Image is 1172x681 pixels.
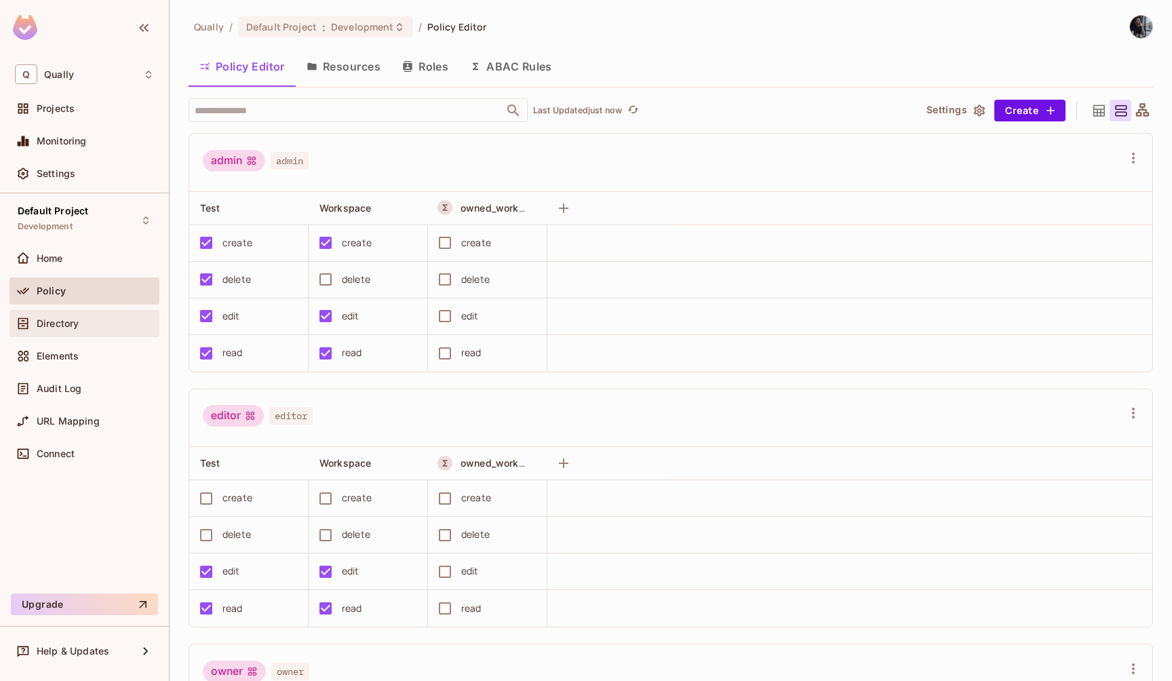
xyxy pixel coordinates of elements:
button: A Resource Set is a dynamically conditioned resource, defined by real-time criteria. [437,456,452,471]
li: / [418,20,422,33]
div: create [222,235,252,250]
button: Create [994,100,1066,121]
span: Default Project [18,206,88,216]
button: A Resource Set is a dynamically conditioned resource, defined by real-time criteria. [437,200,452,215]
span: Audit Log [37,383,81,394]
span: the active workspace [194,20,224,33]
div: edit [461,564,479,579]
button: Settings [921,100,989,121]
span: Test [200,457,220,469]
div: create [342,490,372,505]
span: Q [15,64,37,84]
div: create [342,235,372,250]
button: refresh [625,102,641,119]
button: Resources [296,50,391,83]
div: create [461,490,491,505]
span: editor [269,407,313,425]
div: edit [222,564,240,579]
div: editor [203,405,264,427]
div: create [461,235,491,250]
p: Last Updated just now [533,105,622,116]
div: delete [342,527,370,542]
span: Workspace [319,202,371,214]
button: Open [504,101,523,120]
div: edit [222,309,240,324]
span: Workspace [319,457,371,469]
div: read [342,601,362,616]
button: Roles [391,50,459,83]
span: URL Mapping [37,416,100,427]
span: Policy Editor [427,20,487,33]
span: Click to refresh data [622,102,641,119]
span: refresh [627,104,639,117]
span: : [321,22,326,33]
span: Policy [37,286,66,296]
span: Settings [37,168,75,179]
span: owner [271,663,309,680]
span: Directory [37,318,79,329]
div: read [222,601,243,616]
span: Home [37,253,63,264]
span: owned_workspace [461,201,547,214]
div: edit [461,309,479,324]
div: read [222,345,243,360]
span: Projects [37,103,75,114]
span: Monitoring [37,136,87,147]
span: Development [18,221,73,232]
span: owned_workspace [461,456,547,469]
span: Connect [37,448,75,459]
span: Workspace: Qually [44,69,74,80]
div: delete [222,272,251,287]
img: Alex Glazkov [1130,16,1152,38]
div: read [342,345,362,360]
span: Test [200,202,220,214]
img: SReyMgAAAABJRU5ErkJggg== [13,15,37,40]
span: Default Project [246,20,317,33]
li: / [229,20,233,33]
span: Help & Updates [37,646,109,657]
div: create [222,490,252,505]
span: Elements [37,351,79,362]
div: edit [342,564,359,579]
div: admin [203,150,265,172]
span: admin [271,152,309,170]
button: ABAC Rules [459,50,563,83]
div: edit [342,309,359,324]
div: read [461,345,482,360]
div: read [461,601,482,616]
div: delete [342,272,370,287]
button: Upgrade [11,594,158,615]
div: delete [222,527,251,542]
div: delete [461,527,490,542]
button: Policy Editor [189,50,296,83]
div: delete [461,272,490,287]
span: Development [331,20,393,33]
